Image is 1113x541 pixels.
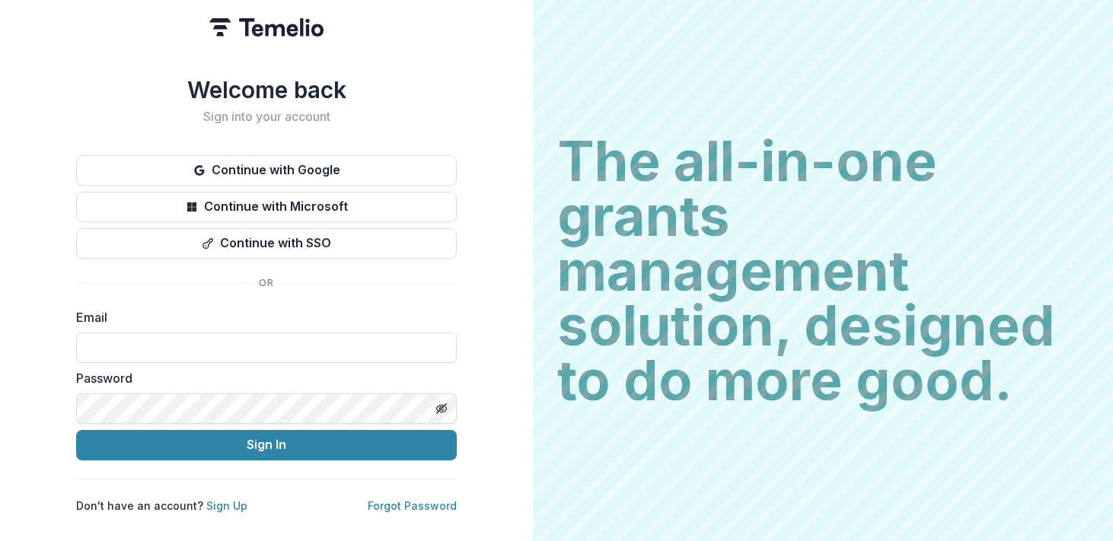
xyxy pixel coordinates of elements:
button: Continue with Google [76,155,457,186]
p: Don't have an account? [76,498,247,514]
a: Sign Up [206,499,247,512]
a: Forgot Password [368,499,457,512]
button: Continue with Microsoft [76,192,457,222]
label: Email [76,308,448,326]
button: Continue with SSO [76,228,457,259]
h1: Welcome back [76,76,457,103]
button: Sign In [76,430,457,460]
img: Temelio [209,18,324,37]
h2: Sign into your account [76,110,457,124]
button: Toggle password visibility [429,396,454,421]
label: Password [76,369,448,387]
